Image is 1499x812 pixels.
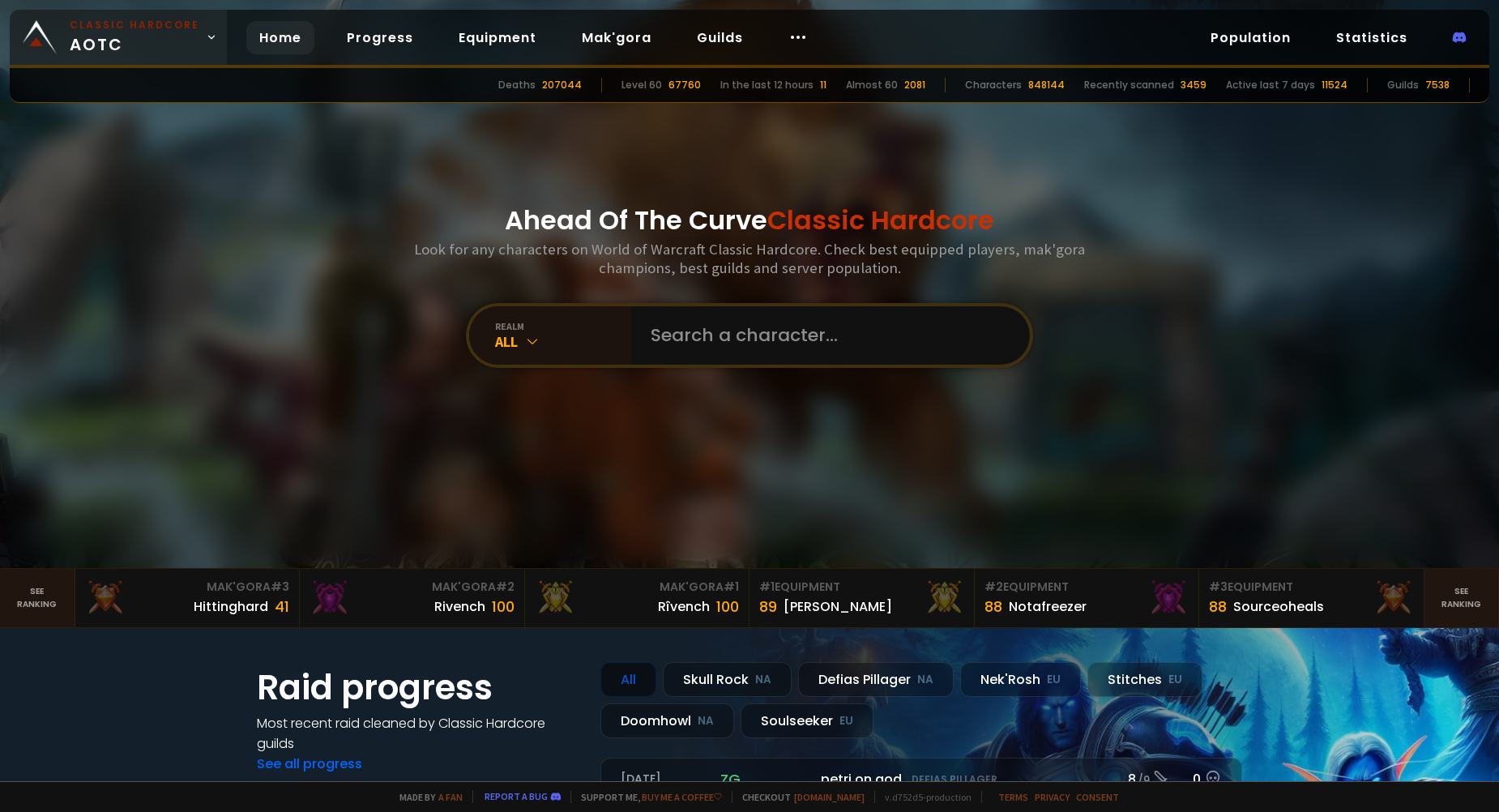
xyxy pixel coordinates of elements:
span: # 1 [724,579,739,595]
small: NA [917,672,933,688]
a: Buy me a coffee [642,791,722,803]
a: Progress [334,21,426,54]
div: 100 [492,596,515,618]
small: EU [839,713,853,729]
a: Report a bug [485,790,548,802]
a: Mak'Gora#1Rîvench100 [525,569,750,627]
a: Privacy [1035,791,1070,803]
div: Skull Rock [663,662,792,697]
a: Classic HardcoreAOTC [10,10,227,65]
div: Characters [965,78,1022,92]
a: [DOMAIN_NAME] [794,791,865,803]
small: EU [1047,672,1061,688]
small: Classic Hardcore [70,18,199,32]
a: Statistics [1323,21,1420,54]
a: Terms [998,791,1028,803]
div: 207044 [542,78,582,92]
div: Defias Pillager [798,662,954,697]
h4: Most recent raid cleaned by Classic Hardcore guilds [257,713,581,754]
input: Search a character... [641,306,1010,365]
a: Equipment [446,21,549,54]
span: Support me, [570,791,722,803]
span: Made by [390,791,463,803]
div: Equipment [759,579,964,596]
a: Mak'gora [569,21,664,54]
div: Rîvench [658,596,710,617]
div: Stitches [1087,662,1202,697]
h1: Raid progress [257,662,581,713]
div: In the last 12 hours [720,78,814,92]
a: Mak'Gora#3Hittinghard41 [75,569,301,627]
div: 41 [275,596,289,618]
div: Active last 7 days [1226,78,1315,92]
div: All [495,332,631,351]
div: 848144 [1028,78,1065,92]
div: Equipment [984,579,1189,596]
span: Classic Hardcore [767,202,994,238]
div: Level 60 [621,78,662,92]
a: Guilds [684,21,756,54]
span: # 2 [496,579,515,595]
a: [DATE]zgpetri on godDefias Pillager8 /90 [600,758,1242,801]
div: Sourceoheals [1233,596,1324,617]
div: [PERSON_NAME] [784,596,892,617]
div: All [600,662,656,697]
div: Nek'Rosh [960,662,1081,697]
span: # 3 [271,579,289,595]
div: 2081 [904,78,925,92]
div: 7538 [1425,78,1450,92]
div: Mak'Gora [85,579,290,596]
div: 88 [984,596,1002,618]
div: 100 [716,596,739,618]
span: AOTC [70,18,199,57]
span: Checkout [732,791,865,803]
a: Home [246,21,314,54]
h1: Ahead Of The Curve [505,201,994,240]
small: EU [1168,672,1182,688]
a: #3Equipment88Sourceoheals [1199,569,1424,627]
span: # 3 [1209,579,1228,595]
div: Rivench [434,596,485,617]
a: Consent [1076,791,1119,803]
div: Mak'Gora [535,579,740,596]
a: #1Equipment89[PERSON_NAME] [749,569,975,627]
div: 67760 [668,78,701,92]
div: 11 [820,78,826,92]
h3: Look for any characters on World of Warcraft Classic Hardcore. Check best equipped players, mak'g... [408,240,1091,277]
div: 88 [1209,596,1227,618]
div: Notafreezer [1009,596,1087,617]
div: 11524 [1322,78,1347,92]
a: #2Equipment88Notafreezer [975,569,1200,627]
div: Almost 60 [846,78,898,92]
div: Guilds [1387,78,1419,92]
div: Deaths [498,78,536,92]
a: See all progress [257,754,362,773]
div: Equipment [1209,579,1414,596]
div: Recently scanned [1084,78,1174,92]
a: Population [1198,21,1304,54]
div: Doomhowl [600,703,734,738]
div: 3459 [1181,78,1206,92]
div: Hittinghard [194,596,268,617]
a: Mak'Gora#2Rivench100 [300,569,525,627]
small: NA [755,672,771,688]
small: NA [698,713,714,729]
div: 89 [759,596,777,618]
span: v. d752d5 - production [874,791,972,803]
span: # 2 [984,579,1003,595]
div: Soulseeker [741,703,873,738]
div: Mak'Gora [310,579,515,596]
div: realm [495,320,631,332]
span: # 1 [759,579,775,595]
a: a fan [438,791,463,803]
